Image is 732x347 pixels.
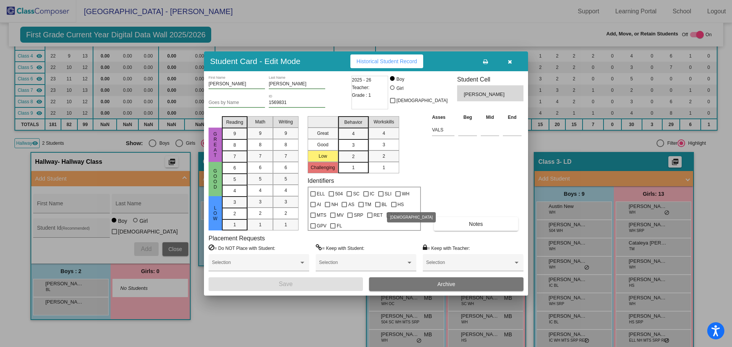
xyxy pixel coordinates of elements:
[374,211,383,220] span: RET
[284,176,287,182] span: 5
[337,221,342,230] span: FL
[350,54,423,68] button: Historical Student Record
[255,118,265,125] span: Math
[352,130,355,137] span: 4
[501,113,523,122] th: End
[279,118,293,125] span: Writing
[374,118,394,125] span: Workskills
[212,205,219,221] span: Low
[434,217,518,231] button: Notes
[259,198,262,205] span: 3
[457,76,523,83] h3: Student Cell
[382,130,385,137] span: 4
[317,211,326,220] span: MTS
[393,211,400,220] span: OC
[402,189,409,198] span: WH
[233,142,236,149] span: 8
[308,177,334,184] label: Identifiers
[352,142,355,149] span: 3
[370,189,374,198] span: IC
[209,235,265,242] label: Placement Requests
[354,211,363,220] span: SRP
[259,176,262,182] span: 5
[348,200,354,209] span: AS
[259,153,262,160] span: 7
[212,131,219,158] span: Great
[432,124,454,136] input: assessment
[398,200,404,209] span: HS
[464,91,506,98] span: [PERSON_NAME]
[209,100,265,106] input: goes by name
[317,189,325,198] span: ELL
[233,221,236,228] span: 1
[284,210,287,217] span: 2
[284,221,287,228] span: 1
[279,281,292,287] span: Save
[269,100,325,106] input: Enter ID
[212,168,219,190] span: Good
[259,141,262,148] span: 8
[331,200,338,209] span: NH
[430,113,456,122] th: Asses
[284,198,287,205] span: 3
[479,113,501,122] th: Mid
[284,130,287,137] span: 9
[352,153,355,160] span: 2
[317,221,326,230] span: GPV
[233,210,236,217] span: 2
[352,164,355,171] span: 1
[259,187,262,194] span: 4
[316,244,364,252] label: = Keep with Student:
[210,56,300,66] h3: Student Card - Edit Mode
[259,221,262,228] span: 1
[456,113,479,122] th: Beg
[396,85,404,92] div: Girl
[369,277,523,291] button: Archive
[352,84,369,91] span: Teacher:
[335,189,343,198] span: 504
[233,153,236,160] span: 7
[317,200,321,209] span: AI
[469,221,483,227] span: Notes
[382,141,385,148] span: 3
[233,165,236,171] span: 6
[396,96,448,105] span: [DEMOGRAPHIC_DATA]
[233,199,236,206] span: 3
[396,76,405,83] div: Boy
[233,130,236,137] span: 9
[337,211,344,220] span: MV
[352,76,371,84] span: 2025 - 26
[233,176,236,183] span: 5
[437,281,455,287] span: Archive
[284,141,287,148] span: 8
[356,58,417,64] span: Historical Student Record
[385,189,392,198] span: SLI
[382,153,385,160] span: 2
[284,153,287,160] span: 7
[259,130,262,137] span: 9
[209,244,275,252] label: = Do NOT Place with Student:
[365,200,371,209] span: TM
[382,200,387,209] span: BL
[353,189,360,198] span: SC
[352,91,371,99] span: Grade : 1
[259,210,262,217] span: 2
[233,187,236,194] span: 4
[209,277,363,291] button: Save
[284,164,287,171] span: 6
[344,119,362,126] span: Behavior
[382,164,385,171] span: 1
[259,164,262,171] span: 6
[284,187,287,194] span: 4
[423,244,470,252] label: = Keep with Teacher:
[226,119,243,126] span: Reading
